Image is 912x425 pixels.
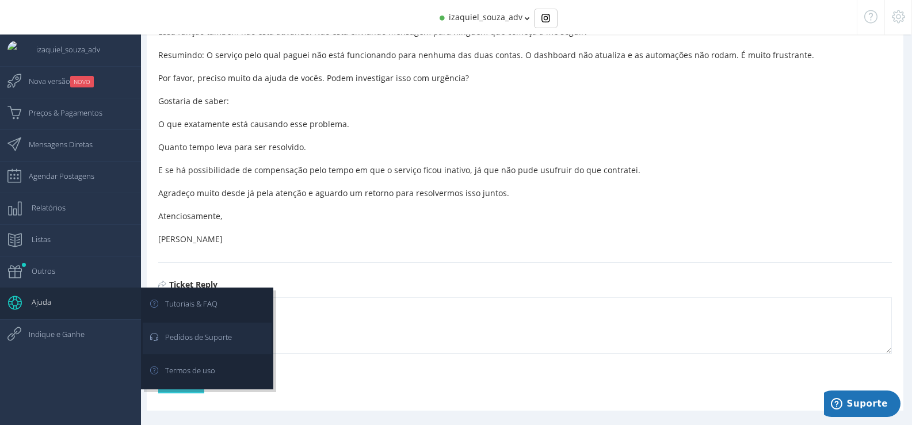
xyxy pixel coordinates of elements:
iframe: Abre um widget para que você possa encontrar mais informações [824,390,900,419]
img: User Image [7,41,25,58]
span: Mensagens Diretas [17,130,93,159]
a: Termos de uso [143,356,272,388]
a: Tutoriais & FAQ [143,289,272,321]
h3: Ticket Reply [158,280,892,289]
span: izaquiel_souza_adv [449,12,522,22]
div: Basic example [534,9,558,28]
span: Ajuda [20,288,51,316]
small: NOVO [70,76,94,87]
span: Agendar Postagens [17,162,94,190]
span: Termos de uso [154,356,215,385]
span: Pedidos de Suporte [154,323,232,351]
img: Instagram_simple_icon.svg [541,14,550,22]
span: Tutoriais & FAQ [154,289,217,318]
span: Indique e Ganhe [17,320,85,349]
span: Outros [20,256,55,285]
span: izaquiel_souza_adv [25,35,100,64]
span: Listas [20,225,51,254]
a: Pedidos de Suporte [143,323,272,354]
span: Relatórios [20,193,66,222]
span: Preços & Pagamentos [17,98,102,127]
span: Nova versão [17,67,94,95]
